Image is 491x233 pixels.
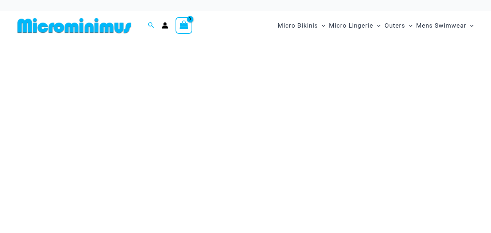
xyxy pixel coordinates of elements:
[148,21,154,30] a: Search icon link
[176,17,192,34] a: View Shopping Cart, empty
[373,16,381,35] span: Menu Toggle
[414,15,475,37] a: Mens SwimwearMenu ToggleMenu Toggle
[278,16,318,35] span: Micro Bikinis
[275,13,476,38] nav: Site Navigation
[466,16,474,35] span: Menu Toggle
[15,17,134,34] img: MM SHOP LOGO FLAT
[383,15,414,37] a: OutersMenu ToggleMenu Toggle
[329,16,373,35] span: Micro Lingerie
[327,15,382,37] a: Micro LingerieMenu ToggleMenu Toggle
[385,16,405,35] span: Outers
[416,16,466,35] span: Mens Swimwear
[162,22,168,29] a: Account icon link
[276,15,327,37] a: Micro BikinisMenu ToggleMenu Toggle
[405,16,412,35] span: Menu Toggle
[318,16,325,35] span: Menu Toggle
